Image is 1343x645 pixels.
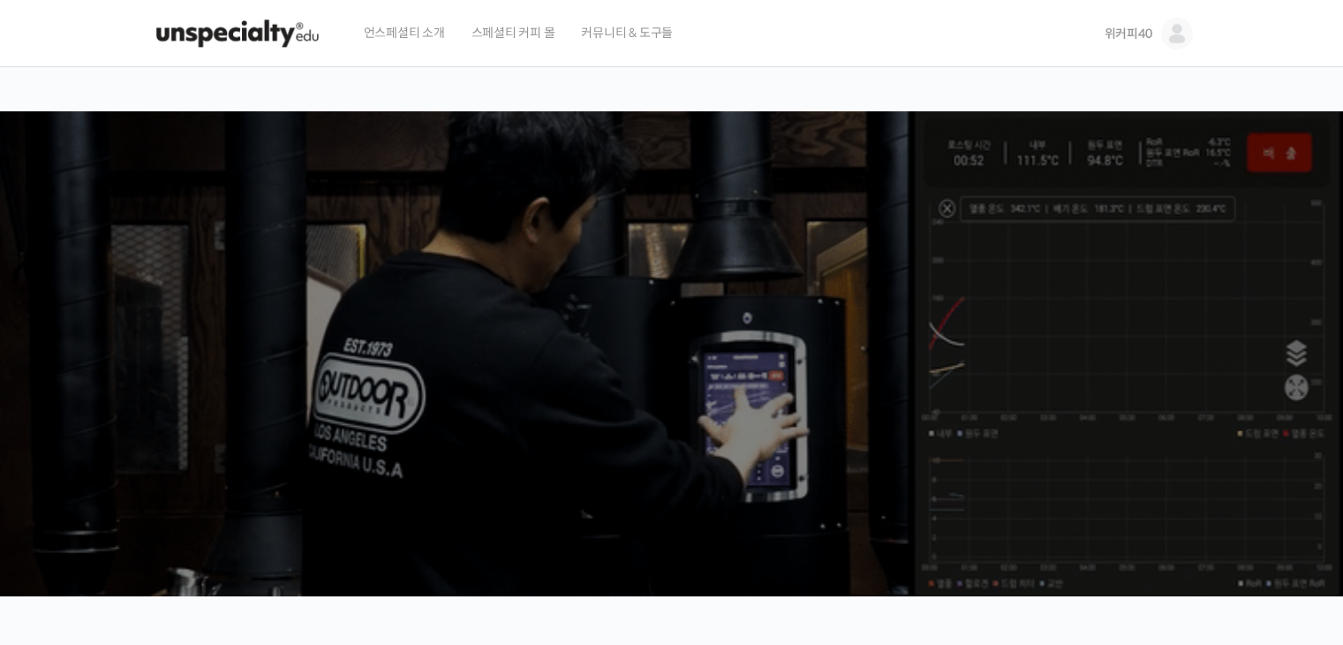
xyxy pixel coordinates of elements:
p: [PERSON_NAME]을 다하는 당신을 위해, 최고와 함께 만든 커피 클래스 [18,270,1326,360]
p: 시간과 장소에 구애받지 않고, 검증된 커리큘럼으로 [18,368,1326,392]
span: 위커피40 [1105,26,1152,42]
